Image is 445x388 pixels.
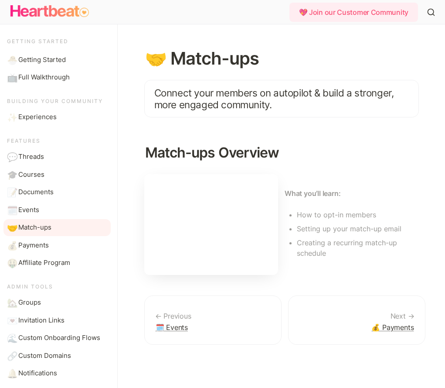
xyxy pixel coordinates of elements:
[18,112,57,122] span: Experiences
[7,258,16,267] span: 🤑
[288,295,425,345] a: 💰 Payments
[289,3,421,22] a: 💖 Join our Customer Community
[7,298,16,306] span: 🏡
[18,240,49,251] span: Payments
[7,152,16,161] span: 💬
[18,205,39,215] span: Events
[7,72,16,81] span: 📺
[18,55,66,65] span: Getting Started
[3,184,111,201] a: 📝Documents
[18,187,54,197] span: Documents
[18,72,70,82] span: Full Walkthrough
[144,174,279,275] iframe: www.loom.com
[3,52,111,69] a: 🐣Getting Started
[3,365,111,382] a: 🔔Notifications
[3,312,111,329] a: 💌Invitation Links
[3,237,111,254] a: 💰Payments
[3,347,111,364] a: 🔗Custom Domains
[7,38,68,45] span: Getting started
[7,98,103,104] span: Building your community
[18,298,41,308] span: Groups
[3,69,111,86] a: 📺Full Walkthrough
[7,205,16,214] span: 🗓️
[7,240,16,249] span: 💰
[297,208,419,221] li: How to opt-in members
[7,55,16,64] span: 🐣
[3,148,111,165] a: 💬Threads
[144,141,419,165] h2: Match-ups Overview
[18,316,65,326] span: Invitation Links
[18,223,51,233] span: Match-ups
[3,166,111,183] a: 🎓Courses
[7,223,16,231] span: 🤝
[18,368,57,378] span: Notifications
[285,189,340,198] strong: What you’ll learn:
[7,137,41,144] span: Features
[289,3,418,22] div: 💖 Join our Customer Community
[18,258,70,268] span: Affiliate Program
[18,152,44,162] span: Threads
[297,236,419,260] li: Creating a recurring match-up schedule
[7,187,16,196] span: 📝
[3,330,111,347] a: 🌊Custom Onboarding Flows
[7,170,16,179] span: 🎓
[3,219,111,236] a: 🤝Match-ups
[18,351,71,361] span: Custom Domains
[3,294,111,311] a: 🏡Groups
[3,109,111,126] a: ✨Experiences
[144,48,419,69] h1: 🤝 Match-ups
[7,368,16,377] span: 🔔
[297,222,419,235] li: Setting up your match-up email
[7,351,16,360] span: 🔗
[144,295,282,345] a: 🗓 Events
[154,87,396,110] span: Connect your members on autopilot & build a stronger, more engaged community.
[7,283,53,290] span: Admin Tools
[3,202,111,219] a: 🗓️Events
[10,3,89,20] img: Logo
[3,254,111,271] a: 🤑Affiliate Program
[7,316,16,324] span: 💌
[18,333,100,343] span: Custom Onboarding Flows
[7,333,16,342] span: 🌊
[7,112,16,121] span: ✨
[18,170,44,180] span: Courses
